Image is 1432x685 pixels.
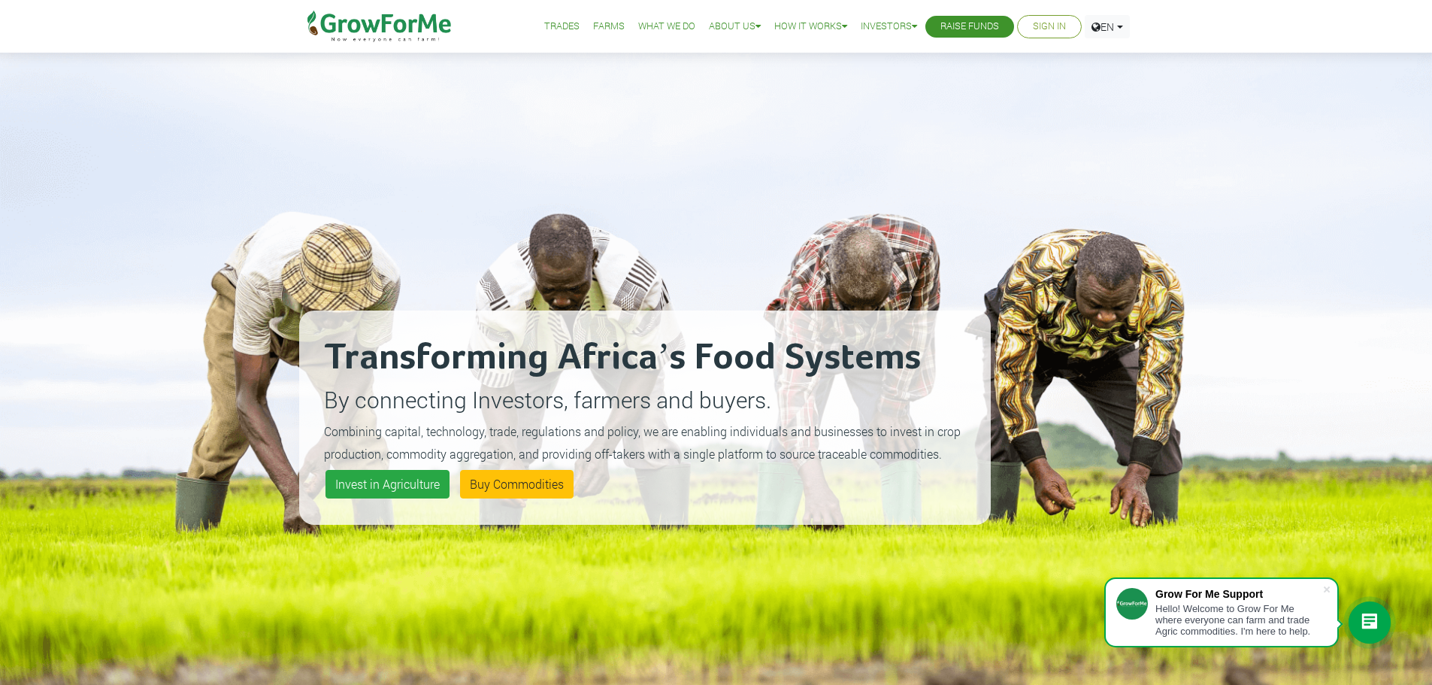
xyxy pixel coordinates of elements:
a: What We Do [638,19,695,35]
a: About Us [709,19,761,35]
a: How it Works [774,19,847,35]
small: Combining capital, technology, trade, regulations and policy, we are enabling individuals and bus... [324,423,961,462]
a: EN [1085,15,1130,38]
p: By connecting Investors, farmers and buyers. [324,383,966,417]
a: Trades [544,19,580,35]
a: Farms [593,19,625,35]
a: Raise Funds [940,19,999,35]
a: Sign In [1033,19,1066,35]
a: Invest in Agriculture [325,470,450,499]
h2: Transforming Africa’s Food Systems [324,335,966,380]
div: Hello! Welcome to Grow For Me where everyone can farm and trade Agric commodities. I'm here to help. [1155,603,1322,637]
a: Investors [861,19,917,35]
a: Buy Commodities [460,470,574,499]
div: Grow For Me Support [1155,588,1322,600]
